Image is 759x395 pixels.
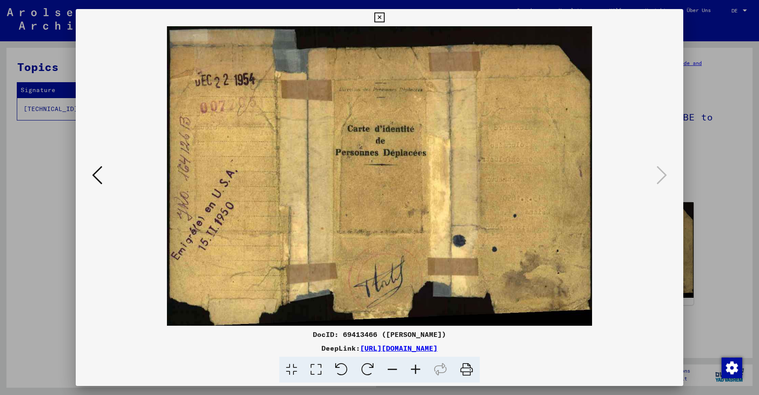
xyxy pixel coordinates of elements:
[76,329,683,339] div: DocID: 69413466 ([PERSON_NAME])
[360,344,438,352] a: [URL][DOMAIN_NAME]
[105,26,654,326] img: 002.jpg
[76,343,683,353] div: DeepLink:
[722,358,742,378] img: Zustimmung ändern
[721,357,742,378] div: Zustimmung ändern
